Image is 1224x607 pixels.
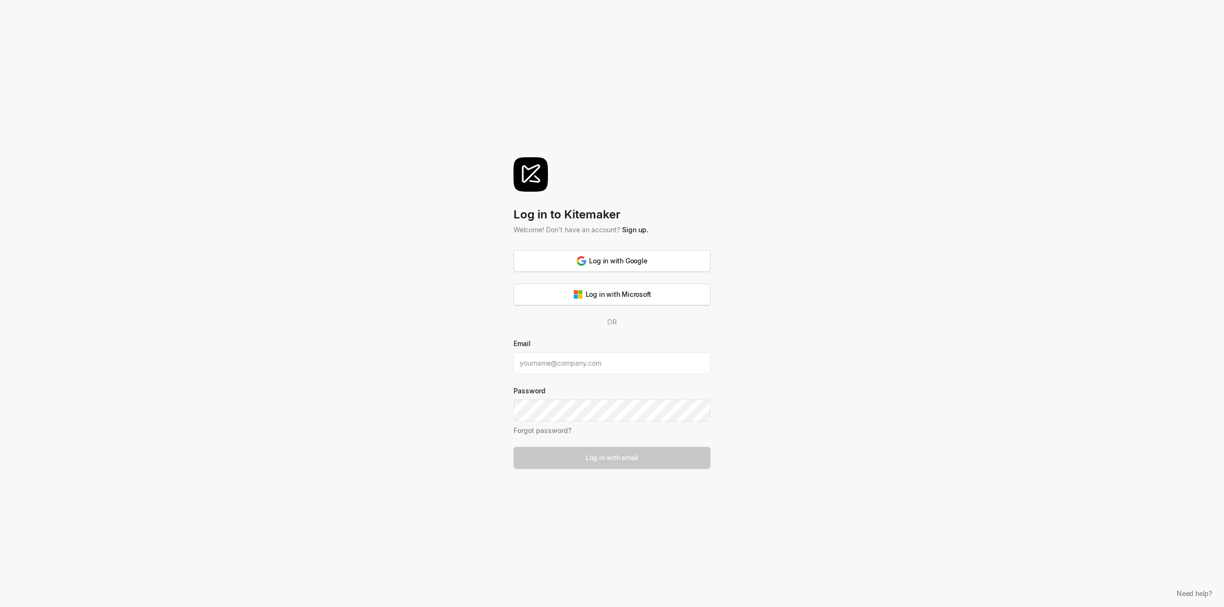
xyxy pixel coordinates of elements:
div: Log in to Kitemaker [514,207,710,223]
img: svg%3e [514,157,548,192]
button: Log in with Microsoft [514,283,710,305]
img: svg%3e [573,290,583,299]
img: svg%3e [577,256,586,266]
a: Forgot password? [514,426,571,434]
div: OR [514,317,710,327]
button: Log in with Google [514,250,710,272]
input: yourname@company.com [514,352,710,374]
label: Password [514,386,710,396]
div: Welcome! Don't have an account? [514,225,710,235]
div: Log in with Microsoft [573,289,651,299]
label: Email [514,338,710,348]
button: Log in with email [514,447,710,469]
a: Sign up. [622,226,648,234]
button: Need help? [1172,586,1217,600]
div: Log in with Google [577,256,647,266]
div: Log in with email [586,453,638,463]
